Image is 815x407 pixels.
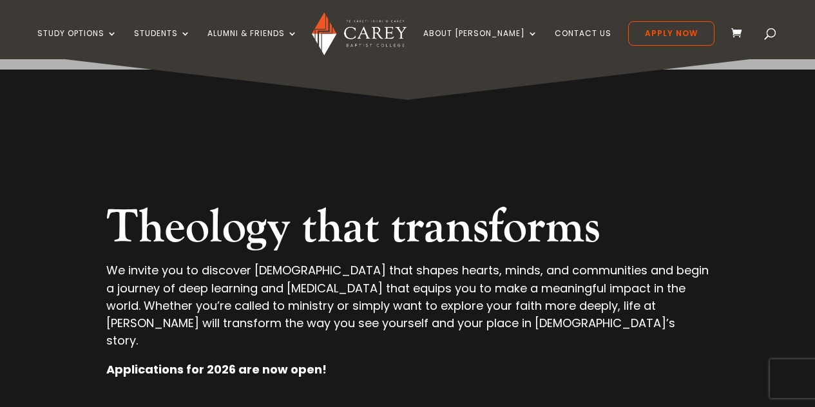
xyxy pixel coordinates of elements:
img: Carey Baptist College [312,12,407,55]
p: We invite you to discover [DEMOGRAPHIC_DATA] that shapes hearts, minds, and communities and begin... [106,261,709,361]
a: Apply Now [628,21,714,46]
a: About [PERSON_NAME] [423,29,538,59]
a: Alumni & Friends [207,29,298,59]
a: Contact Us [555,29,611,59]
strong: Applications for 2026 are now open! [106,361,327,377]
a: Study Options [37,29,117,59]
h2: Theology that transforms [106,200,709,261]
a: Students [134,29,191,59]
